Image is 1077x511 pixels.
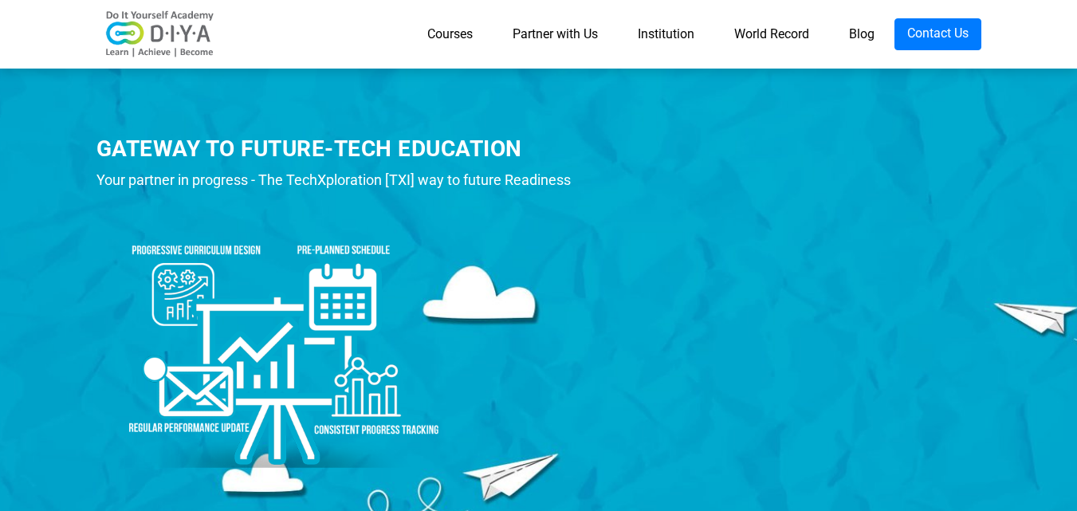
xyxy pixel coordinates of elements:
[618,18,714,50] a: Institution
[894,18,981,50] a: Contact Us
[96,168,603,192] div: Your partner in progress - The TechXploration [TXI] way to future Readiness
[714,18,829,50] a: World Record
[829,18,894,50] a: Blog
[96,133,603,164] div: GATEWAY TO FUTURE-TECH EDUCATION
[96,10,224,58] img: logo-v2.png
[407,18,493,50] a: Courses
[493,18,618,50] a: Partner with Us
[96,200,463,475] img: ins-prod1.png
